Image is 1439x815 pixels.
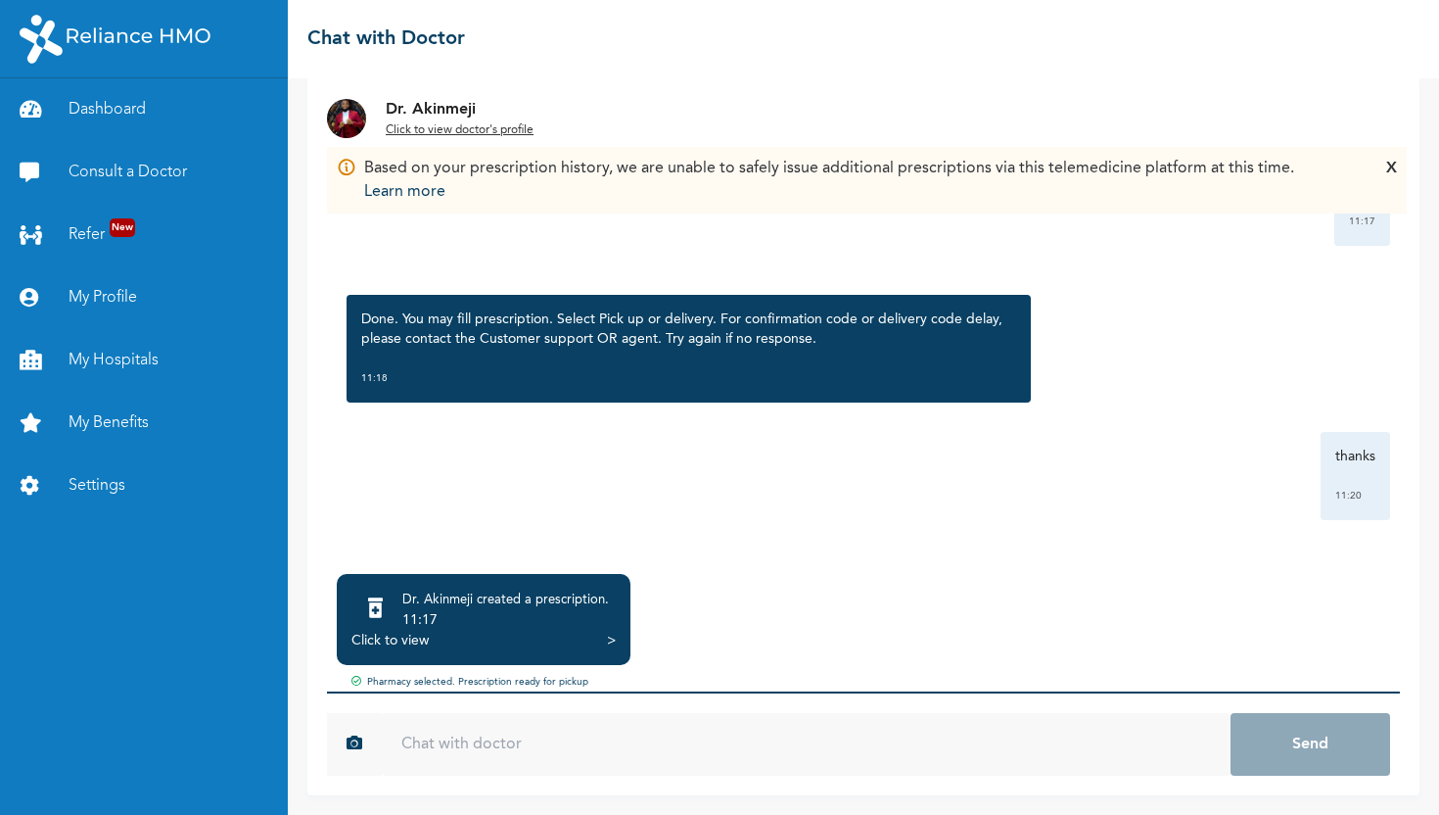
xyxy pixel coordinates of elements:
[1335,486,1375,505] div: 11:20
[1349,212,1375,231] div: 11:17
[327,675,1400,692] div: Pharmacy selected. Prescription ready for pickup
[327,99,366,138] img: Dr. undefined`
[361,368,1016,388] div: 11:18
[1386,157,1397,204] div: X
[386,98,534,121] p: Dr. Akinmeji
[364,157,1294,204] div: Based on your prescription history, we are unable to safely issue additional prescriptions via th...
[402,591,609,610] div: Dr. Akinmeji created a prescription .
[110,218,135,237] span: New
[307,24,465,54] h2: Chat with Doctor
[351,631,429,650] div: Click to view
[402,610,609,630] div: 11:17
[361,310,1016,349] p: Done. You may fill prescription. Select Pick up or delivery. For confirmation code or delivery co...
[607,631,616,650] div: >
[337,157,356,177] img: Info
[382,713,1230,776] input: Chat with doctor
[1230,713,1390,776] button: Send
[386,124,534,136] u: Click to view doctor's profile
[20,15,210,64] img: RelianceHMO's Logo
[364,180,1294,204] p: Learn more
[1335,447,1375,466] p: thanks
